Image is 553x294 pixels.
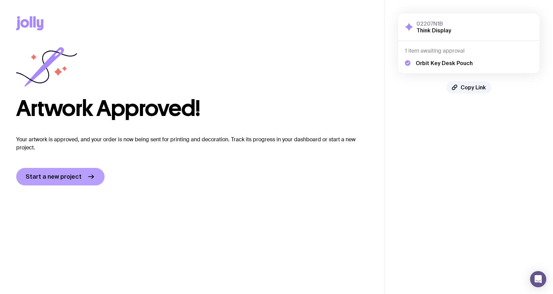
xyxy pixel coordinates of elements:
span: Copy Link [461,84,486,91]
h3: 02207N1B [416,20,451,27]
h1: Artwork Approved! [16,98,368,119]
button: Copy Link [446,81,491,93]
a: Start a new project [16,168,105,185]
p: Your artwork is approved, and your order is now being sent for printing and decoration. Track its... [16,136,368,152]
div: Open Intercom Messenger [530,271,546,287]
h4: 1 item awaiting approval [405,48,533,54]
h5: Orbit Key Desk Pouch [416,60,473,66]
span: Start a new project [26,173,82,181]
h2: Think Display [416,27,451,34]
